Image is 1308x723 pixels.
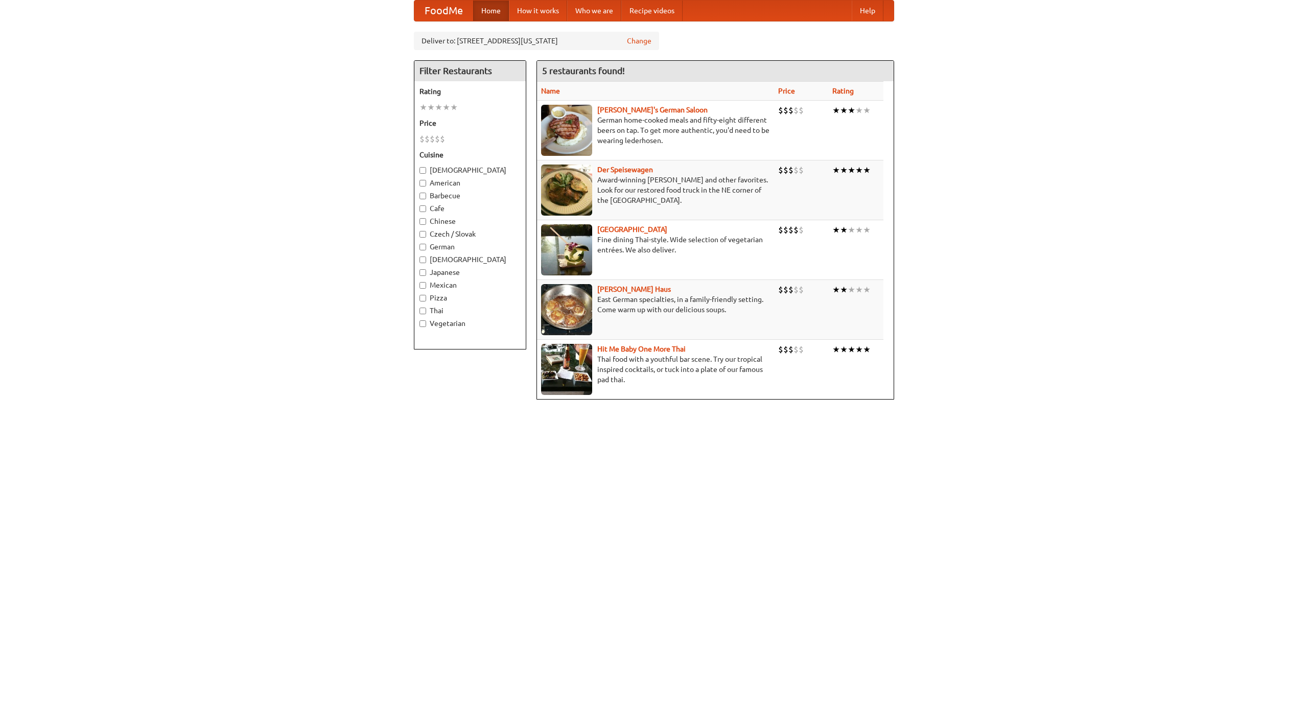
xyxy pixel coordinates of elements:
a: Der Speisewagen [597,166,653,174]
li: ★ [855,165,863,176]
img: esthers.jpg [541,105,592,156]
li: ★ [863,165,871,176]
li: $ [799,105,804,116]
h5: Rating [419,86,521,97]
p: Thai food with a youthful bar scene. Try our tropical inspired cocktails, or tuck into a plate of... [541,354,770,385]
li: $ [425,133,430,145]
p: Fine dining Thai-style. Wide selection of vegetarian entrées. We also deliver. [541,235,770,255]
input: Barbecue [419,193,426,199]
li: $ [799,344,804,355]
label: Japanese [419,267,521,277]
a: [PERSON_NAME]'s German Saloon [597,106,708,114]
li: $ [788,284,793,295]
a: Price [778,87,795,95]
label: Chinese [419,216,521,226]
li: ★ [840,165,848,176]
input: Pizza [419,295,426,301]
label: American [419,178,521,188]
li: $ [778,344,783,355]
li: ★ [848,284,855,295]
li: $ [778,284,783,295]
li: $ [783,105,788,116]
li: $ [783,284,788,295]
li: ★ [855,224,863,236]
li: ★ [832,224,840,236]
li: $ [783,344,788,355]
input: German [419,244,426,250]
a: [GEOGRAPHIC_DATA] [597,225,667,234]
a: [PERSON_NAME] Haus [597,285,671,293]
li: ★ [855,284,863,295]
img: speisewagen.jpg [541,165,592,216]
li: $ [788,105,793,116]
input: [DEMOGRAPHIC_DATA] [419,256,426,263]
li: $ [793,224,799,236]
input: [DEMOGRAPHIC_DATA] [419,167,426,174]
li: ★ [848,344,855,355]
li: $ [793,105,799,116]
li: ★ [855,344,863,355]
li: ★ [450,102,458,113]
li: ★ [840,344,848,355]
li: $ [788,165,793,176]
input: Cafe [419,205,426,212]
a: How it works [509,1,567,21]
label: [DEMOGRAPHIC_DATA] [419,165,521,175]
li: ★ [840,284,848,295]
input: Chinese [419,218,426,225]
li: $ [435,133,440,145]
li: $ [793,165,799,176]
input: Vegetarian [419,320,426,327]
li: ★ [419,102,427,113]
li: ★ [840,105,848,116]
a: Change [627,36,651,46]
label: Cafe [419,203,521,214]
li: $ [783,165,788,176]
li: ★ [863,344,871,355]
h4: Filter Restaurants [414,61,526,81]
input: Thai [419,308,426,314]
li: $ [778,224,783,236]
a: Hit Me Baby One More Thai [597,345,686,353]
li: ★ [832,105,840,116]
li: $ [799,224,804,236]
li: ★ [832,284,840,295]
li: ★ [848,105,855,116]
input: Czech / Slovak [419,231,426,238]
li: ★ [840,224,848,236]
li: ★ [832,344,840,355]
p: Award-winning [PERSON_NAME] and other favorites. Look for our restored food truck in the NE corne... [541,175,770,205]
li: ★ [855,105,863,116]
label: Vegetarian [419,318,521,329]
h5: Cuisine [419,150,521,160]
li: $ [430,133,435,145]
li: $ [788,224,793,236]
p: East German specialties, in a family-friendly setting. Come warm up with our delicious soups. [541,294,770,315]
label: [DEMOGRAPHIC_DATA] [419,254,521,265]
li: ★ [442,102,450,113]
a: Help [852,1,883,21]
li: $ [440,133,445,145]
label: Mexican [419,280,521,290]
li: ★ [863,105,871,116]
li: $ [793,284,799,295]
img: babythai.jpg [541,344,592,395]
a: Recipe videos [621,1,683,21]
img: satay.jpg [541,224,592,275]
li: ★ [435,102,442,113]
li: ★ [848,165,855,176]
img: kohlhaus.jpg [541,284,592,335]
label: Barbecue [419,191,521,201]
a: FoodMe [414,1,473,21]
h5: Price [419,118,521,128]
label: Czech / Slovak [419,229,521,239]
li: ★ [863,224,871,236]
li: $ [799,284,804,295]
li: $ [419,133,425,145]
label: Pizza [419,293,521,303]
li: $ [793,344,799,355]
